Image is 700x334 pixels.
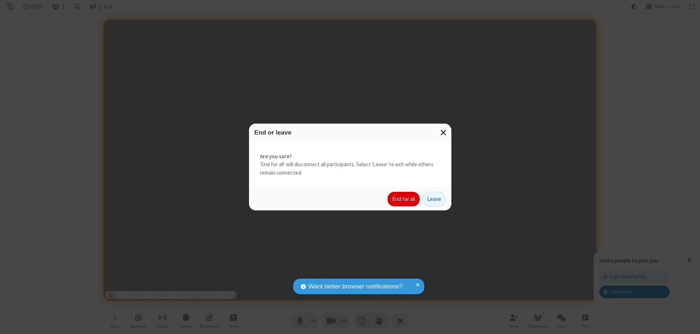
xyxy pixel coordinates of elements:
button: End for all [388,192,420,206]
div: 'End for all' will disconnect all participants. Select 'Leave' to exit while others remain connec... [249,141,451,188]
strong: Are you sure? [260,152,440,161]
span: Want better browser notifications? [308,282,402,291]
button: Close modal [436,124,451,141]
h3: End or leave [254,129,446,136]
button: Leave [423,192,446,206]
